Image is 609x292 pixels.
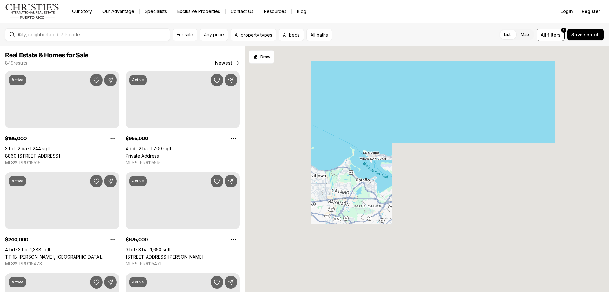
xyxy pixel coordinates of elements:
label: List [499,29,516,40]
button: Register [578,5,604,18]
button: All property types [231,29,276,41]
a: Blog [292,7,311,16]
a: TT 1B VIOLETA, SAN JUAN PR, 00926 [5,254,119,260]
button: Newest [211,57,244,69]
button: Share Property [104,175,117,187]
span: Newest [215,60,232,65]
p: Active [132,280,144,285]
img: logo [5,4,59,19]
span: 1 [563,28,564,33]
button: Property options [107,233,119,246]
p: Active [132,179,144,184]
span: filters [547,31,560,38]
button: Save Property: 8860 PASEO DEL REY #H-102 [90,74,103,86]
p: Active [132,78,144,83]
a: Exclusive Properties [172,7,225,16]
button: All beds [279,29,304,41]
p: Active [11,280,23,285]
button: Login [557,5,577,18]
a: 8860 PASEO DEL REY #H-102, CAROLINA PR, 00987 [5,153,60,159]
button: Save search [567,29,604,41]
button: Property options [107,132,119,145]
a: Resources [259,7,291,16]
button: Share Property [225,276,237,289]
button: Property options [227,132,240,145]
a: Our Advantage [97,7,139,16]
a: 60 CARIBE #7A, SAN JUAN PR, 00907 [126,254,204,260]
span: Login [560,9,573,14]
span: Any price [204,32,224,37]
button: Any price [200,29,228,41]
button: Start drawing [249,50,274,64]
p: Active [11,78,23,83]
button: For sale [173,29,197,41]
button: Share Property [225,175,237,187]
button: Share Property [104,276,117,289]
span: All [541,31,546,38]
button: Save Property: TT 1B VIOLETA [90,175,103,187]
span: Save search [571,32,600,37]
p: Active [11,179,23,184]
button: Property options [227,233,240,246]
button: Save Property: 60 CARIBE #7A [211,175,223,187]
button: Allfilters1 [537,29,565,41]
a: Private Address [126,153,159,159]
button: Save Property: RD1 URB MARINA BAHIA [90,276,103,289]
button: Share Property [104,74,117,86]
span: For sale [177,32,193,37]
a: Specialists [140,7,172,16]
label: Map [516,29,534,40]
button: All baths [306,29,332,41]
p: 849 results [5,60,27,65]
button: Share Property [225,74,237,86]
button: Contact Us [226,7,259,16]
button: Save Property: E6 MAR DE ISLA VERDE #6 [211,276,223,289]
span: Register [582,9,600,14]
button: Save Property: [211,74,223,86]
span: Real Estate & Homes for Sale [5,52,88,58]
a: Our Story [67,7,97,16]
